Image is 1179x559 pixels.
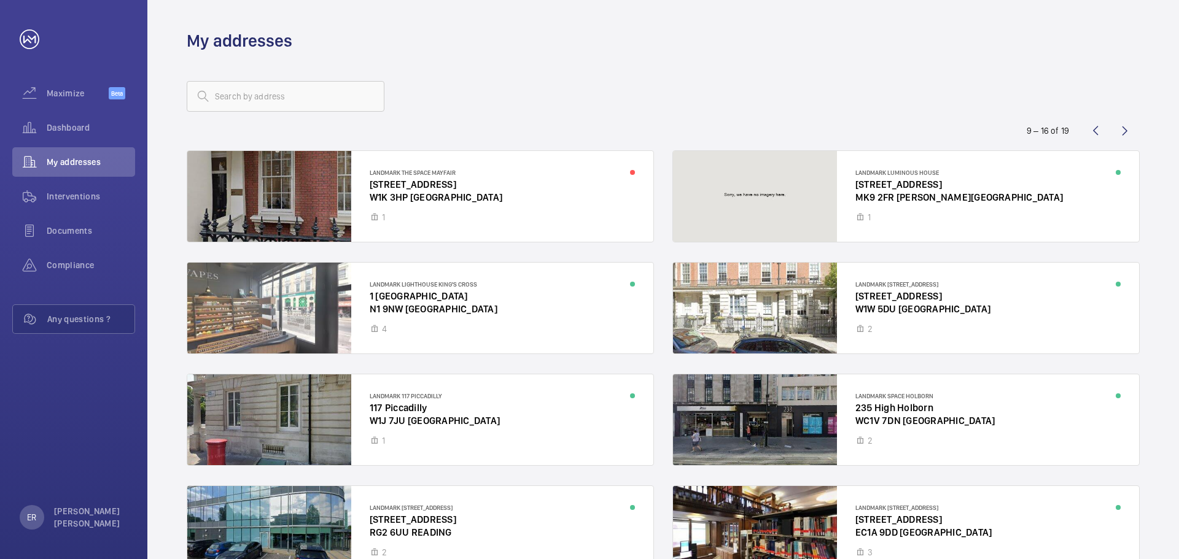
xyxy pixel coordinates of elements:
[27,511,36,523] p: ER
[1027,125,1069,137] div: 9 – 16 of 19
[187,81,384,112] input: Search by address
[47,225,135,237] span: Documents
[47,87,109,99] span: Maximize
[47,259,135,271] span: Compliance
[47,190,135,202] span: Interventions
[187,29,292,52] h1: My addresses
[109,87,125,99] span: Beta
[47,313,134,325] span: Any questions ?
[54,505,128,530] p: [PERSON_NAME] [PERSON_NAME]
[47,156,135,168] span: My addresses
[47,121,135,134] span: Dashboard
